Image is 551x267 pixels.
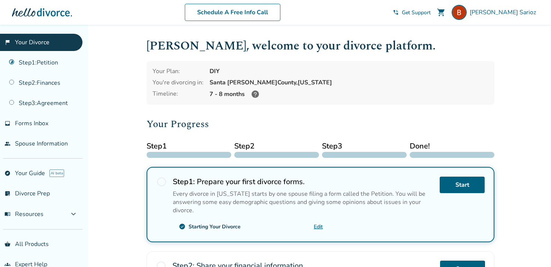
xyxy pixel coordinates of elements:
span: check_circle [179,223,186,230]
span: Resources [4,210,43,218]
span: Forms Inbox [15,119,48,127]
span: radio_button_unchecked [156,177,167,187]
span: shopping_cart [437,8,446,17]
h2: Your Progress [147,117,494,132]
a: phone_in_talkGet Support [393,9,431,16]
p: Every divorce in [US_STATE] starts by one spouse filing a form called the Petition. You will be a... [173,190,434,214]
span: people [4,141,10,147]
span: phone_in_talk [393,9,399,15]
span: Step 3 [322,141,407,152]
span: list_alt_check [4,190,10,196]
span: Done! [410,141,494,152]
div: 7 - 8 months [210,90,488,99]
div: You're divorcing in: [153,78,204,87]
div: Santa [PERSON_NAME] County, [US_STATE] [210,78,488,87]
span: explore [4,170,10,176]
span: [PERSON_NAME] Sarioz [470,8,539,16]
span: Get Support [402,9,431,16]
div: Your Plan: [153,67,204,75]
a: Schedule A Free Info Call [185,4,280,21]
span: flag_2 [4,39,10,45]
span: inbox [4,120,10,126]
div: Starting Your Divorce [189,223,241,230]
div: Timeline: [153,90,204,99]
span: expand_more [69,210,78,219]
h2: Prepare your first divorce forms. [173,177,434,187]
span: menu_book [4,211,10,217]
a: Start [440,177,485,193]
span: shopping_basket [4,241,10,247]
h1: [PERSON_NAME] , welcome to your divorce platform. [147,37,494,55]
span: Step 1 [147,141,231,152]
iframe: Chat Widget [514,231,551,267]
a: Edit [314,223,323,230]
span: Step 2 [234,141,319,152]
img: Berk Sa [452,5,467,20]
div: DIY [210,67,488,75]
span: AI beta [49,169,64,177]
strong: Step 1 : [173,177,195,187]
